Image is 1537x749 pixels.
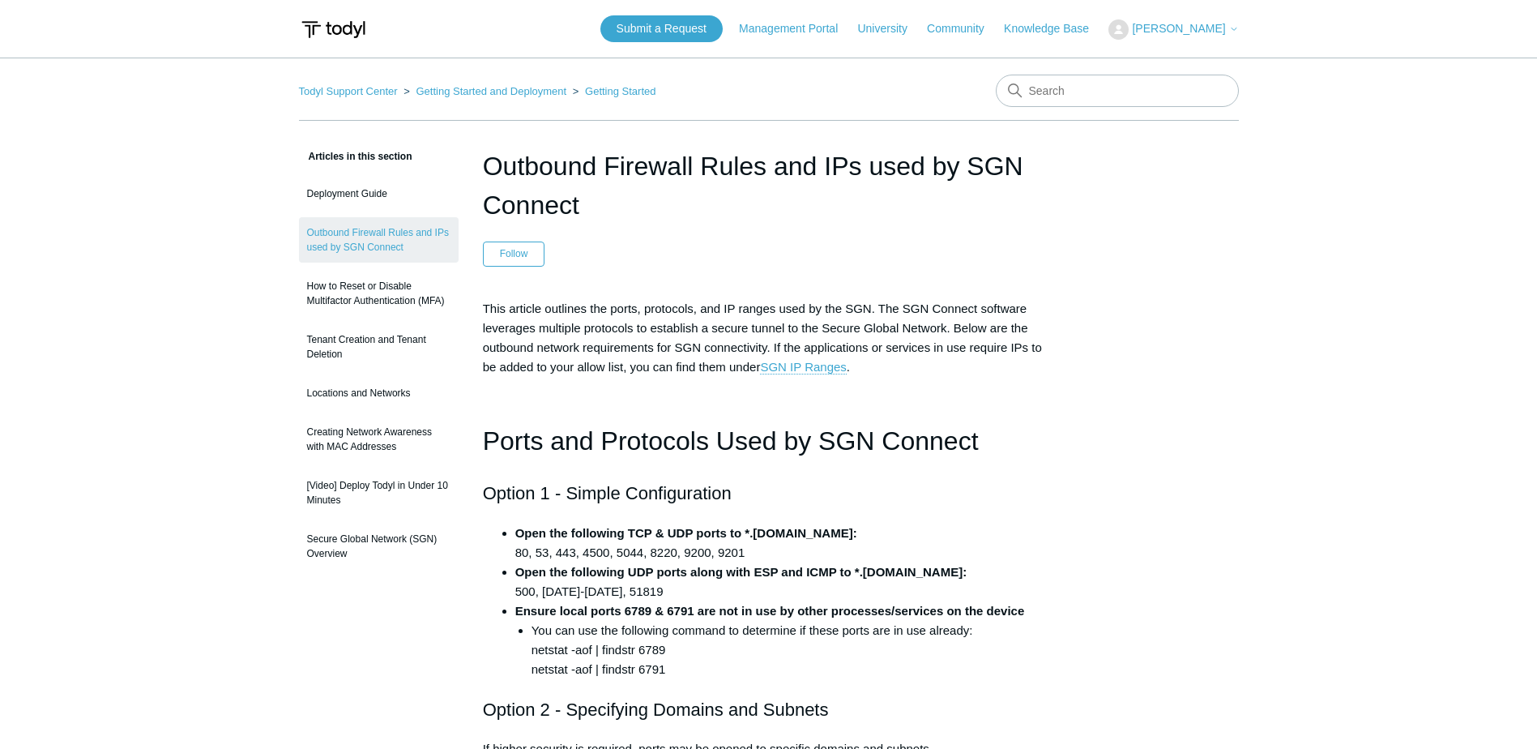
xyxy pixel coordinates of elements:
[927,20,1001,37] a: Community
[483,302,1042,374] span: This article outlines the ports, protocols, and IP ranges used by the SGN. The SGN Connect softwa...
[483,479,1055,507] h2: Option 1 - Simple Configuration
[299,470,459,516] a: [Video] Deploy Todyl in Under 10 Minutes
[585,85,655,97] a: Getting Started
[483,147,1055,225] h1: Outbound Firewall Rules and IPs used by SGN Connect
[299,217,459,263] a: Outbound Firewall Rules and IPs used by SGN Connect
[483,421,1055,462] h1: Ports and Protocols Used by SGN Connect
[483,695,1055,724] h2: Option 2 - Specifying Domains and Subnets
[416,85,566,97] a: Getting Started and Deployment
[1004,20,1105,37] a: Knowledge Base
[515,565,967,579] strong: Open the following UDP ports along with ESP and ICMP to *.[DOMAIN_NAME]:
[299,271,459,316] a: How to Reset or Disable Multifactor Authentication (MFA)
[515,524,1055,563] li: 80, 53, 443, 4500, 5044, 8220, 9200, 9201
[515,604,1025,618] strong: Ensure local ports 6789 & 6791 are not in use by other processes/services on the device
[739,20,854,37] a: Management Portal
[857,20,923,37] a: University
[996,75,1239,107] input: Search
[299,324,459,370] a: Tenant Creation and Tenant Deletion
[299,417,459,462] a: Creating Network Awareness with MAC Addresses
[299,85,401,97] li: Todyl Support Center
[483,242,545,266] button: Follow Article
[299,151,412,162] span: Articles in this section
[299,85,398,97] a: Todyl Support Center
[515,563,1055,601] li: 500, [DATE]-[DATE], 51819
[299,15,368,45] img: Todyl Support Center Help Center home page
[299,524,459,569] a: Secure Global Network (SGN) Overview
[760,360,846,374] a: SGN IP Ranges
[600,15,723,42] a: Submit a Request
[570,85,656,97] li: Getting Started
[400,85,570,97] li: Getting Started and Deployment
[299,178,459,209] a: Deployment Guide
[1132,22,1225,35] span: [PERSON_NAME]
[515,526,857,540] strong: Open the following TCP & UDP ports to *.[DOMAIN_NAME]:
[299,378,459,409] a: Locations and Networks
[1108,19,1238,40] button: [PERSON_NAME]
[532,621,1055,679] li: You can use the following command to determine if these ports are in use already: netstat -aof | ...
